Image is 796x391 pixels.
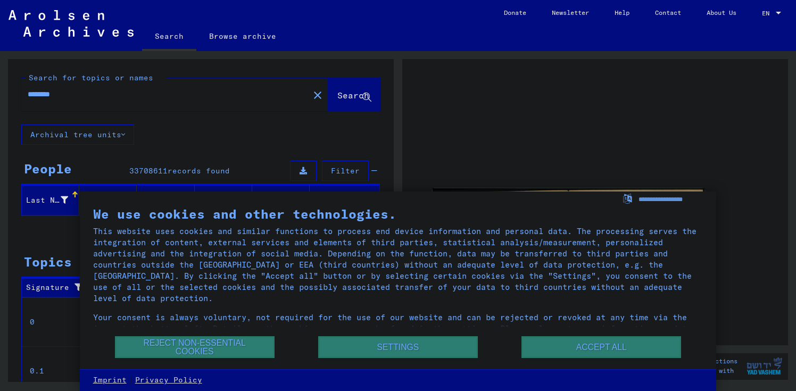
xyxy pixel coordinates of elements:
[93,312,703,345] div: Your consent is always voluntary, not required for the use of our website and can be rejected or ...
[311,89,324,102] mat-icon: close
[433,188,704,382] img: 001.jpg
[135,375,202,386] a: Privacy Policy
[310,185,379,215] mat-header-cell: Prisoner #
[26,192,81,209] div: Last Name
[24,252,72,271] div: Topics
[115,336,275,358] button: Reject non-essential cookies
[744,353,784,379] img: yv_logo.png
[93,207,703,220] div: We use cookies and other technologies.
[22,185,79,215] mat-header-cell: Last Name
[21,124,134,145] button: Archival tree units
[142,23,196,51] a: Search
[762,10,774,17] span: EN
[318,336,478,358] button: Settings
[24,159,72,178] div: People
[79,185,137,215] mat-header-cell: First Name
[322,161,369,181] button: Filter
[168,166,230,176] span: records found
[93,375,127,386] a: Imprint
[26,279,97,296] div: Signature
[521,336,681,358] button: Accept all
[9,10,134,37] img: Arolsen_neg.svg
[337,90,369,101] span: Search
[129,166,168,176] span: 33708611
[195,185,252,215] mat-header-cell: Place of Birth
[137,185,194,215] mat-header-cell: Maiden Name
[93,226,703,304] div: This website uses cookies and similar functions to process end device information and personal da...
[252,185,310,215] mat-header-cell: Date of Birth
[328,78,380,111] button: Search
[26,282,87,293] div: Signature
[196,23,289,49] a: Browse archive
[22,297,95,346] td: 0
[26,195,68,206] div: Last Name
[29,73,153,82] mat-label: Search for topics or names
[331,166,360,176] span: Filter
[307,84,328,105] button: Clear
